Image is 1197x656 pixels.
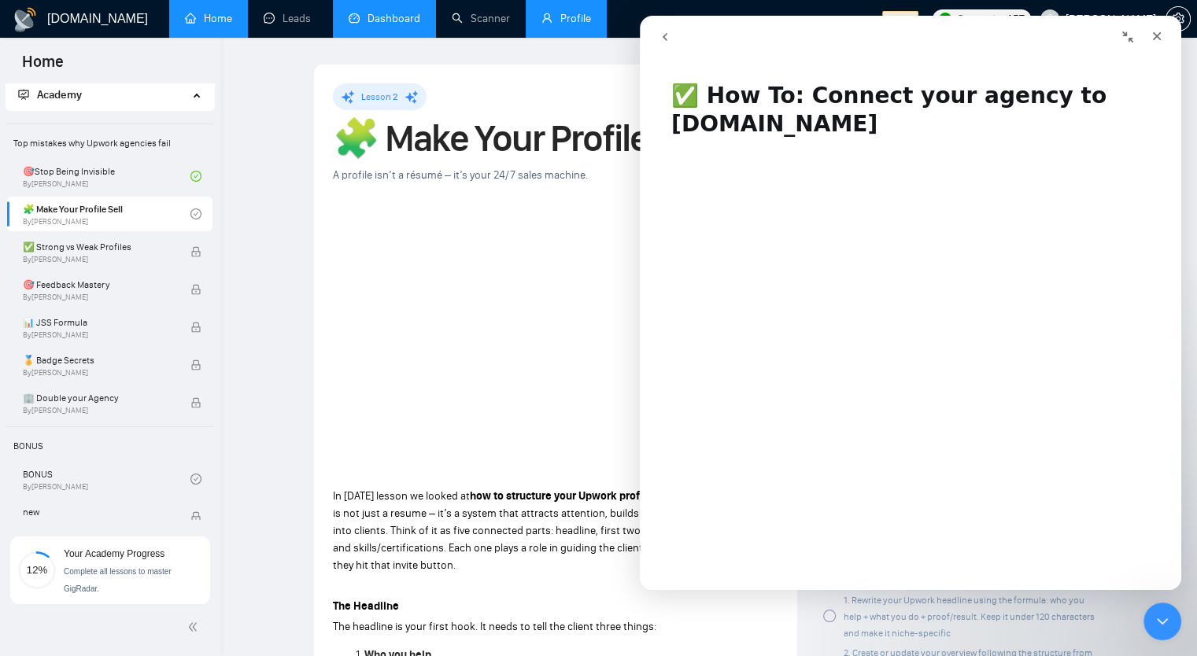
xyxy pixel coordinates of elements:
span: lock [190,397,201,408]
a: dashboardDashboard [349,12,420,25]
span: check-circle [190,171,201,182]
a: searchScanner [452,12,510,25]
span: lock [190,359,201,370]
span: 1. Rewrite your Upwork headline using the formula: who you help + what you do + proof/result. Kee... [844,595,1095,639]
span: 📊 JSS Formula [23,315,174,330]
button: setting [1166,6,1191,31]
span: By [PERSON_NAME] [23,255,174,264]
span: By [PERSON_NAME] [23,406,174,415]
a: BONUSBy[PERSON_NAME] [23,462,190,496]
span: Connects: [956,10,1003,28]
span: user [1044,13,1055,24]
a: setting [1166,13,1191,25]
span: The headline is your first hook. It needs to tell the client three things: [333,620,656,633]
span: setting [1166,13,1190,25]
span: Home [9,50,76,83]
span: lock [190,246,201,257]
a: userProfile [541,12,591,25]
span: stage [882,11,918,28]
span: By [PERSON_NAME] [23,368,174,378]
span: Lesson 2 [361,91,398,102]
span: Complete all lessons to master GigRadar. [64,567,172,593]
h1: 🧩 Make Your Profile Sell [333,121,778,156]
strong: how to structure your Upwork profile like a funnel [470,489,717,503]
span: Top mistakes why Upwork agencies fail [7,127,212,159]
a: 🧩 Make Your Profile SellBy[PERSON_NAME] [23,197,190,231]
span: Academy [37,88,82,101]
span: 🏢 Double your Agency [23,390,174,406]
span: fund-projection-screen [18,89,29,100]
span: 12% [18,565,56,575]
span: new [23,504,174,520]
span: BONUS [7,430,212,462]
span: By [PERSON_NAME] [23,330,174,340]
span: By [PERSON_NAME] [23,293,174,302]
a: homeHome [185,12,232,25]
img: logo [13,7,38,32]
span: A profile isn’t a résumé – it’s your 24/7 sales machine. [333,168,588,182]
img: upwork-logo.png [939,13,951,25]
a: messageLeads [264,12,317,25]
span: check-circle [190,208,201,219]
span: 🏅 Badge Secrets [23,352,174,368]
iframe: Intercom live chat [640,16,1181,590]
span: . Your profile is not just a resume – it’s a system that attracts attention, builds trust, and co... [333,489,776,572]
span: 157 [1007,10,1024,28]
span: In [DATE] lesson we looked at [333,489,470,503]
span: lock [190,511,201,522]
span: lock [190,322,201,333]
span: Your Academy Progress [64,548,164,559]
span: ✅ Strong vs Weak Profiles [23,239,174,255]
iframe: Intercom live chat [1143,603,1181,640]
a: 🎯Stop Being InvisibleBy[PERSON_NAME] [23,159,190,193]
li: Academy Homepage [6,117,214,534]
span: double-left [187,619,203,635]
span: check-circle [190,474,201,485]
span: 🎯 Feedback Mastery [23,277,174,293]
span: Academy [18,88,82,101]
span: lock [190,284,201,295]
strong: The Headline [333,599,399,613]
